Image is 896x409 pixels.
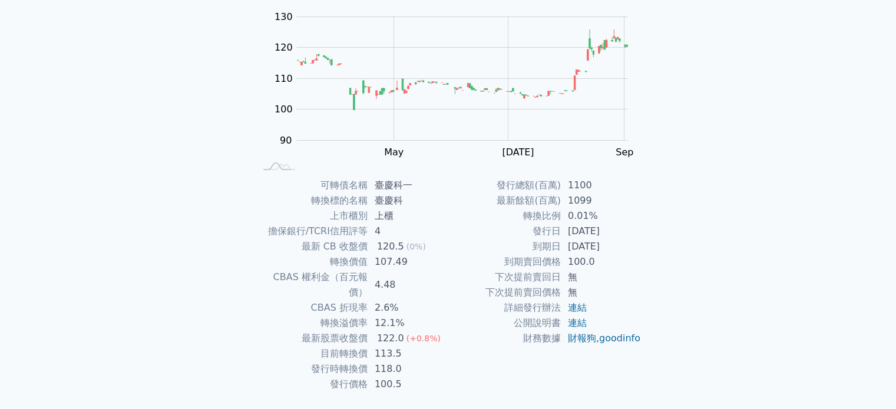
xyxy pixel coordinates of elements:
td: 118.0 [368,361,448,377]
td: 轉換溢價率 [255,315,368,331]
td: 下次提前賣回日 [448,270,561,285]
td: 100.5 [368,377,448,392]
tspan: 120 [275,42,293,53]
td: 發行日 [448,224,561,239]
td: 4.48 [368,270,448,300]
td: 最新 CB 收盤價 [255,239,368,254]
span: (+0.8%) [406,334,441,343]
td: 臺慶科 [368,193,448,208]
div: 120.5 [375,239,406,254]
a: 財報狗 [568,332,596,344]
tspan: 90 [280,135,292,146]
a: 連結 [568,317,587,328]
td: 下次提前賣回價格 [448,285,561,300]
g: Chart [268,11,645,182]
td: 轉換比例 [448,208,561,224]
td: 無 [561,270,642,285]
td: 詳細發行辦法 [448,300,561,315]
td: 最新餘額(百萬) [448,193,561,208]
td: [DATE] [561,239,642,254]
tspan: 130 [275,11,293,22]
td: 發行總額(百萬) [448,178,561,193]
td: 12.1% [368,315,448,331]
td: 1099 [561,193,642,208]
a: goodinfo [599,332,640,344]
tspan: Sep [616,147,633,158]
td: 轉換價值 [255,254,368,270]
td: 0.01% [561,208,642,224]
tspan: May [384,147,404,158]
td: 無 [561,285,642,300]
td: 轉換標的名稱 [255,193,368,208]
td: 可轉債名稱 [255,178,368,193]
td: 發行價格 [255,377,368,392]
td: 1100 [561,178,642,193]
td: 上櫃 [368,208,448,224]
span: (0%) [406,242,426,251]
td: 到期賣回價格 [448,254,561,270]
td: 2.6% [368,300,448,315]
td: 擔保銀行/TCRI信用評等 [255,224,368,239]
tspan: 110 [275,73,293,84]
td: 臺慶科一 [368,178,448,193]
td: 107.49 [368,254,448,270]
td: 到期日 [448,239,561,254]
td: CBAS 折現率 [255,300,368,315]
td: 財務數據 [448,331,561,346]
div: 122.0 [375,331,406,346]
td: 公開說明書 [448,315,561,331]
td: 上市櫃別 [255,208,368,224]
td: 113.5 [368,346,448,361]
tspan: [DATE] [502,147,534,158]
a: 連結 [568,302,587,313]
td: 最新股票收盤價 [255,331,368,346]
td: [DATE] [561,224,642,239]
td: 100.0 [561,254,642,270]
tspan: 100 [275,104,293,115]
td: 4 [368,224,448,239]
td: 目前轉換價 [255,346,368,361]
td: 發行時轉換價 [255,361,368,377]
td: CBAS 權利金（百元報價） [255,270,368,300]
td: , [561,331,642,346]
